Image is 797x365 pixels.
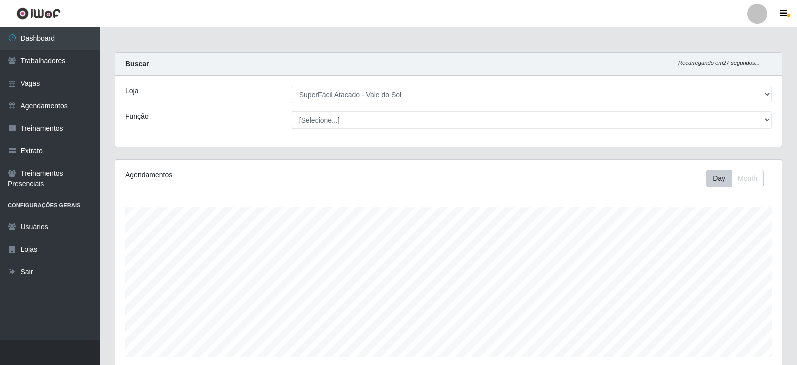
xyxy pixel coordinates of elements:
label: Loja [125,86,138,96]
button: Day [706,170,732,187]
strong: Buscar [125,60,149,68]
div: First group [706,170,764,187]
div: Agendamentos [125,170,386,180]
img: CoreUI Logo [16,7,61,20]
div: Toolbar with button groups [706,170,772,187]
button: Month [731,170,764,187]
i: Recarregando em 27 segundos... [678,60,760,66]
label: Função [125,111,149,122]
